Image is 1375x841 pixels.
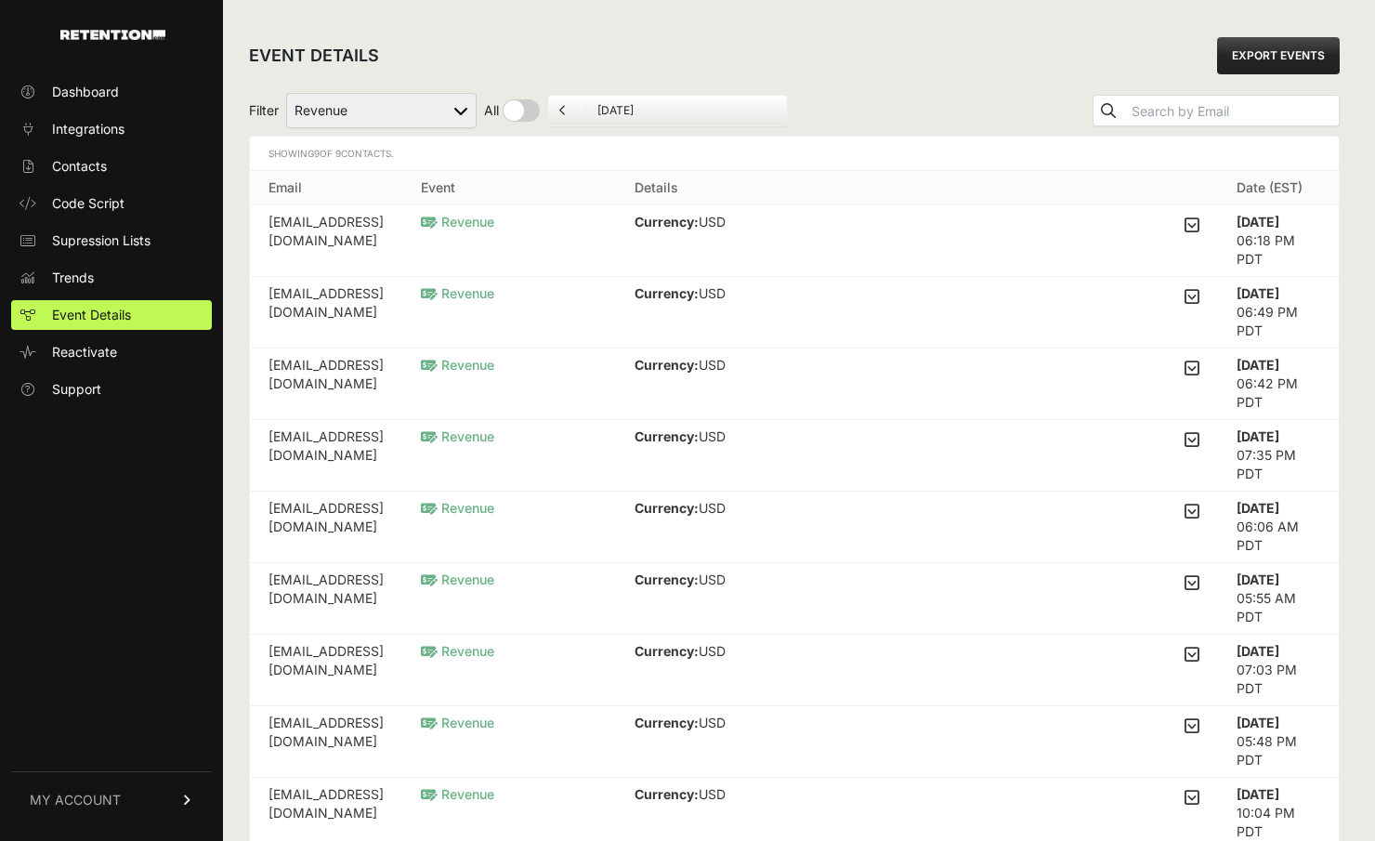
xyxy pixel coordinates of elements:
td: [EMAIL_ADDRESS][DOMAIN_NAME] [250,277,402,348]
span: Filter [249,101,279,120]
p: USD [635,785,793,804]
strong: [DATE] [1237,428,1279,444]
span: Revenue [421,572,494,587]
span: Revenue [421,357,494,373]
strong: Currency: [635,572,699,587]
a: Code Script [11,189,212,218]
strong: [DATE] [1237,786,1279,802]
span: Dashboard [52,83,119,101]
span: Revenue [421,643,494,659]
span: Revenue [421,214,494,230]
td: [EMAIL_ADDRESS][DOMAIN_NAME] [250,492,402,563]
td: 06:49 PM PDT [1218,277,1339,348]
span: Integrations [52,120,124,138]
strong: Currency: [635,285,699,301]
td: [EMAIL_ADDRESS][DOMAIN_NAME] [250,706,402,778]
td: 05:48 PM PDT [1218,706,1339,778]
span: Reactivate [52,343,117,361]
td: [EMAIL_ADDRESS][DOMAIN_NAME] [250,420,402,492]
strong: [DATE] [1237,715,1279,730]
p: USD [635,714,793,732]
span: Contacts [52,157,107,176]
td: 07:03 PM PDT [1218,635,1339,706]
p: USD [635,213,792,231]
strong: Currency: [635,500,699,516]
a: EXPORT EVENTS [1217,37,1340,74]
span: Code Script [52,194,124,213]
strong: [DATE] [1237,572,1279,587]
td: [EMAIL_ADDRESS][DOMAIN_NAME] [250,635,402,706]
strong: [DATE] [1237,500,1279,516]
span: MY ACCOUNT [30,791,121,809]
td: [EMAIL_ADDRESS][DOMAIN_NAME] [250,563,402,635]
td: [EMAIL_ADDRESS][DOMAIN_NAME] [250,348,402,420]
p: USD [635,356,792,375]
span: Support [52,380,101,399]
strong: Currency: [635,715,699,730]
a: Trends [11,263,212,293]
span: Trends [52,269,94,287]
a: Support [11,375,212,404]
select: Filter [286,93,477,128]
p: USD [635,427,789,446]
strong: [DATE] [1237,285,1279,301]
input: Search by Email [1128,99,1339,125]
span: Revenue [421,500,494,516]
span: Revenue [421,285,494,301]
a: MY ACCOUNT [11,771,212,828]
strong: [DATE] [1237,357,1279,373]
span: Revenue [421,786,494,802]
span: Contacts. [333,148,394,159]
div: Showing of [268,144,394,163]
span: 9 [314,148,320,159]
td: 07:35 PM PDT [1218,420,1339,492]
p: USD [635,499,790,518]
th: Event [402,171,616,205]
strong: Currency: [635,357,699,373]
p: USD [635,571,793,589]
td: 06:42 PM PDT [1218,348,1339,420]
td: 06:18 PM PDT [1218,205,1339,277]
span: Revenue [421,428,494,444]
strong: Currency: [635,428,699,444]
h2: EVENT DETAILS [249,43,379,69]
span: Event Details [52,306,131,324]
p: USD [635,284,792,303]
img: Retention.com [60,30,165,40]
a: Supression Lists [11,226,212,256]
strong: [DATE] [1237,643,1279,659]
strong: Currency: [635,786,699,802]
span: Supression Lists [52,231,151,250]
a: Event Details [11,300,212,330]
a: Reactivate [11,337,212,367]
strong: Currency: [635,643,699,659]
a: Dashboard [11,77,212,107]
p: USD [635,642,792,661]
span: Revenue [421,715,494,730]
strong: Currency: [635,214,699,230]
strong: [DATE] [1237,214,1279,230]
td: 05:55 AM PDT [1218,563,1339,635]
th: Details [616,171,1218,205]
td: 06:06 AM PDT [1218,492,1339,563]
th: Email [250,171,402,205]
span: 9 [335,148,341,159]
th: Date (EST) [1218,171,1339,205]
td: [EMAIL_ADDRESS][DOMAIN_NAME] [250,205,402,277]
a: Contacts [11,151,212,181]
a: Integrations [11,114,212,144]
